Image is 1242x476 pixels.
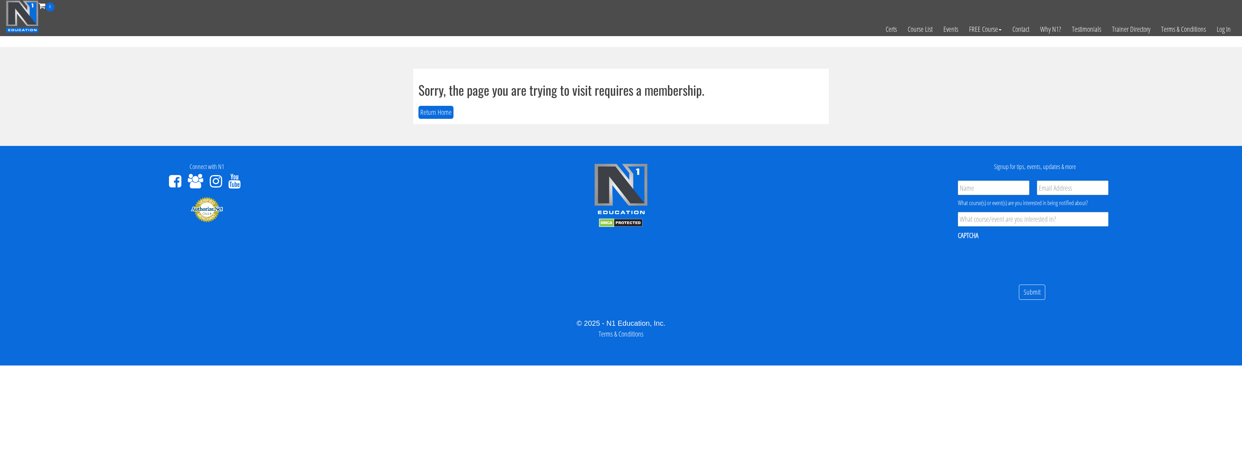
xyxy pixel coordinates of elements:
a: Why N1? [1035,12,1067,47]
h4: Connect with N1 [5,163,409,170]
a: 0 [39,1,55,10]
h1: Sorry, the page you are trying to visit requires a membership. [418,83,824,97]
span: 0 [45,3,55,12]
input: Email Address [1037,181,1108,195]
a: Terms & Conditions [1156,12,1211,47]
img: n1-education [6,0,39,33]
a: Contact [1007,12,1035,47]
img: n1-edu-logo [594,163,648,217]
a: FREE Course [964,12,1007,47]
label: CAPTCHA [958,231,978,240]
a: Trainer Directory [1107,12,1156,47]
iframe: reCAPTCHA [958,245,1068,273]
img: DMCA.com Protection Status [599,218,643,227]
a: Course List [902,12,938,47]
input: What course/event are you interested in? [958,212,1108,226]
a: Terms & Conditions [599,329,643,339]
a: Events [938,12,964,47]
a: Certs [880,12,902,47]
div: © 2025 - N1 Education, Inc. [5,318,1237,329]
h4: Signup for tips, events, updates & more [833,163,1237,170]
div: What course(s) or event(s) are you interested in being notified about? [958,199,1108,207]
img: Authorize.Net Merchant - Click to Verify [191,196,223,222]
a: Testimonials [1067,12,1107,47]
button: Return Home [418,106,453,119]
input: Name [958,181,1029,195]
input: Submit [1019,285,1045,300]
a: Log In [1211,12,1236,47]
